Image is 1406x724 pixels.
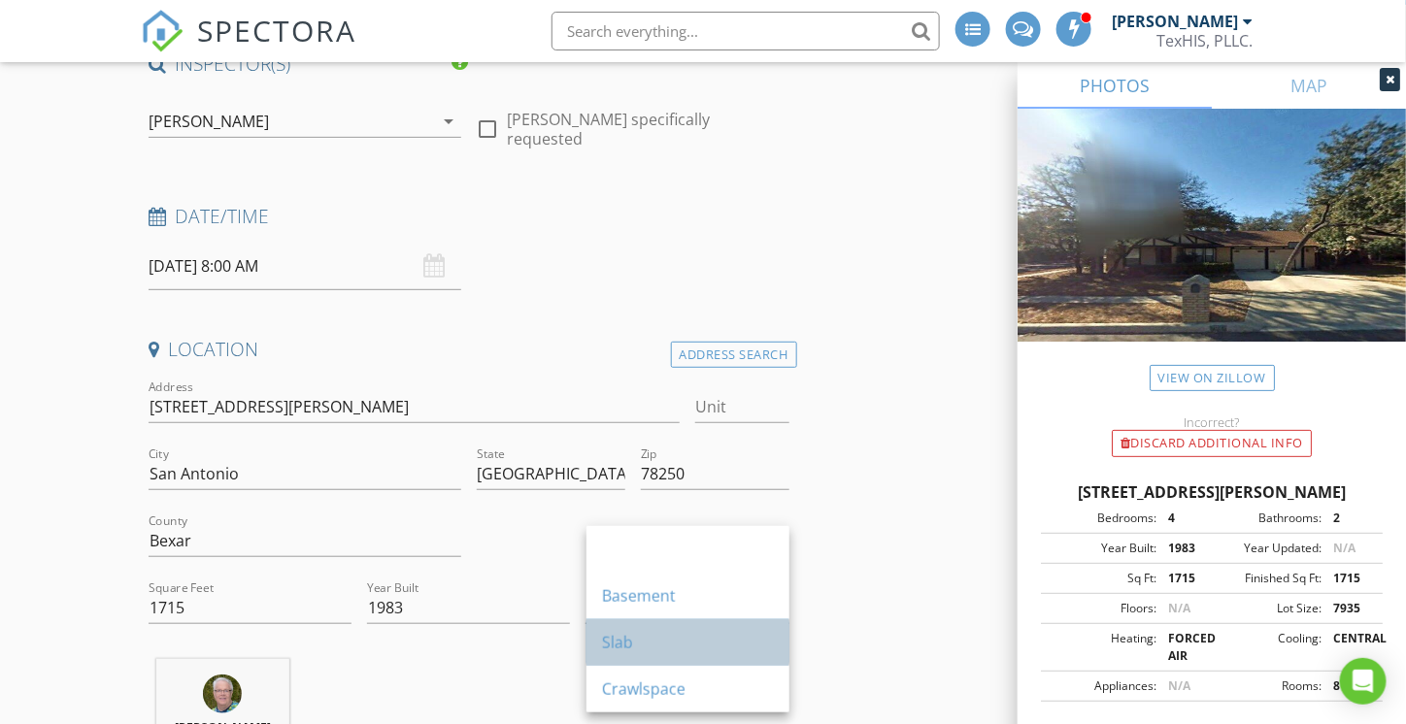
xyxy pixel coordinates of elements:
span: N/A [1168,677,1190,694]
div: 1983 [1156,540,1212,557]
div: Discard Additional info [1112,430,1312,457]
div: Lot Size: [1212,600,1322,617]
h4: Date/Time [149,204,789,229]
img: streetview [1018,109,1406,388]
div: CENTRAL [1322,630,1377,665]
a: MAP [1212,62,1406,109]
label: [PERSON_NAME] specifically requested [508,110,789,148]
div: Cooling: [1212,630,1322,665]
i: arrow_drop_down [438,110,461,133]
div: Appliances: [1047,677,1156,695]
span: N/A [1333,540,1356,556]
div: 8 [1322,677,1377,695]
input: Select date [149,243,461,290]
span: SPECTORA [197,10,356,50]
div: Open Intercom Messenger [1340,658,1387,705]
div: Sq Ft: [1047,570,1156,587]
div: 1715 [1156,570,1212,587]
span: N/A [1168,600,1190,616]
div: Year Built: [1047,540,1156,557]
div: Heating: [1047,630,1156,665]
div: Incorrect? [1018,414,1406,430]
div: 2 [1322,510,1377,527]
div: Rooms: [1212,677,1322,695]
div: [PERSON_NAME] [149,113,269,130]
input: Search everything... [552,12,940,50]
a: PHOTOS [1018,62,1212,109]
div: Floors: [1047,600,1156,617]
div: [STREET_ADDRESS][PERSON_NAME] [1041,480,1383,504]
div: FORCED AIR [1156,630,1212,665]
div: Bathrooms: [1212,510,1322,527]
a: View on Zillow [1150,365,1275,391]
div: Basement [602,584,774,608]
div: Bedrooms: [1047,510,1156,527]
h4: Location [149,337,789,362]
div: TexHIS, PLLC. [1156,31,1253,50]
img: The Best Home Inspection Software - Spectora [141,10,184,52]
div: 4 [1156,510,1212,527]
div: Finished Sq Ft: [1212,570,1322,587]
div: Address Search [671,342,797,368]
div: [PERSON_NAME] [1112,12,1238,31]
img: larry_headshot_pp2.jpg [203,675,242,713]
div: Crawlspace [602,677,774,701]
div: Slab [602,631,774,654]
div: Year Updated: [1212,540,1322,557]
div: 7935 [1322,600,1377,617]
a: SPECTORA [141,26,356,67]
div: 1715 [1322,570,1377,587]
